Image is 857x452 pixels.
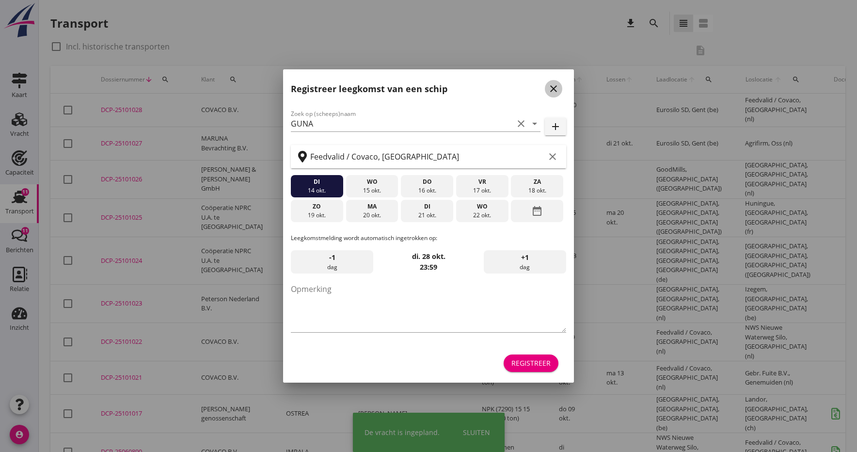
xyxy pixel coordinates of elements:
i: arrow_drop_down [529,118,540,129]
i: close [548,83,559,95]
div: 17 okt. [459,186,506,195]
div: di [403,202,451,211]
span: +1 [521,252,529,263]
div: wo [348,178,396,186]
p: Leegkomstmelding wordt automatisch ingetrokken op: [291,234,566,242]
span: -1 [329,252,335,263]
div: zo [293,202,341,211]
div: 19 okt. [293,211,341,220]
strong: di. 28 okt. [412,252,445,261]
input: Zoek op terminal of plaats [310,149,545,164]
div: 22 okt. [459,211,506,220]
div: 15 okt. [348,186,396,195]
div: wo [459,202,506,211]
i: clear [515,118,527,129]
div: 16 okt. [403,186,451,195]
i: add [550,121,561,132]
div: Registreer [511,358,551,368]
div: 20 okt. [348,211,396,220]
div: dag [484,250,566,274]
div: dag [291,250,373,274]
div: 14 okt. [293,186,341,195]
i: clear [547,151,558,162]
i: date_range [531,202,543,220]
div: za [513,178,561,186]
button: Registreer [504,355,558,372]
div: vr [459,178,506,186]
input: Zoek op (scheeps)naam [291,116,513,131]
div: di [293,178,341,186]
h2: Registreer leegkomst van een schip [291,82,447,96]
strong: 23:59 [420,262,437,272]
div: do [403,178,451,186]
div: ma [348,202,396,211]
div: 21 okt. [403,211,451,220]
div: 18 okt. [513,186,561,195]
textarea: Opmerking [291,281,566,332]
